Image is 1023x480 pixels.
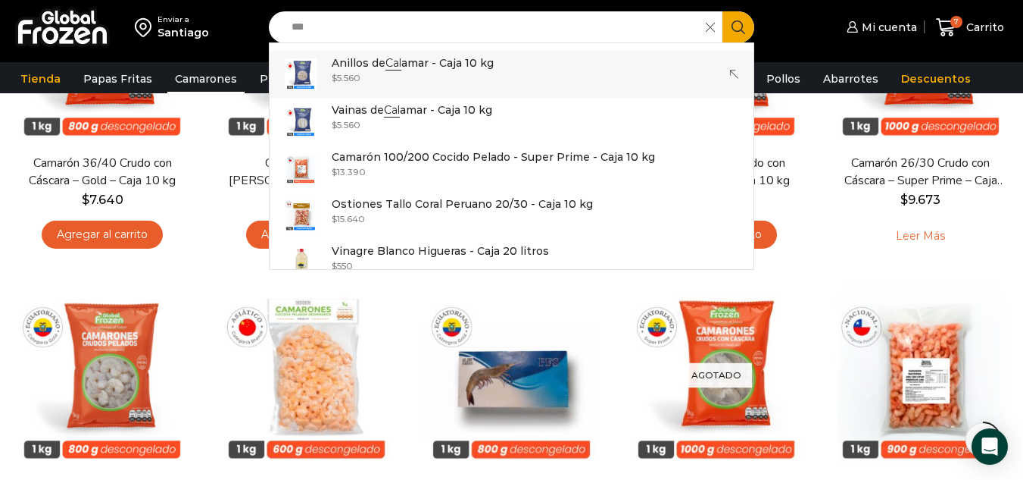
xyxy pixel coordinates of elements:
[950,16,962,28] span: 7
[681,363,752,388] p: Agotado
[332,72,360,83] bdi: 5.560
[900,193,908,207] span: $
[332,260,337,271] span: $
[270,192,753,239] a: Ostiones Tallo Coral Peruano 20/30 - Caja 10 kg $15.640
[225,155,388,190] a: Camarón 36/40 [PERSON_NAME] sin Vena – Silver – Caja 10 kg
[42,221,163,249] a: Agregar al carrito: “Camarón 36/40 Crudo con Cáscara - Gold - Caja 10 kg”
[722,11,754,43] button: Search button
[246,221,367,249] a: Agregar al carrito: “Camarón 36/40 Crudo Pelado sin Vena - Silver - Caja 10 kg”
[158,25,209,40] div: Santiago
[270,98,753,145] a: Vainas deCalamar - Caja 10 kg $5.560
[385,56,401,71] strong: Cal
[332,196,593,212] p: Ostiones Tallo Coral Peruano 20/30 - Caja 10 kg
[332,243,549,259] p: Vinagre Blanco Higueras - Caja 20 litros
[932,10,1008,45] a: 7 Carrito
[76,64,160,93] a: Papas Fritas
[82,193,89,207] span: $
[332,166,366,177] bdi: 13.390
[13,64,68,93] a: Tienda
[332,213,337,224] span: $
[158,14,209,25] div: Enviar a
[20,155,184,190] a: Camarón 36/40 Crudo con Cáscara – Gold – Caja 10 kg
[270,239,753,286] a: Vinagre Blanco Higueras - Caja 20 litros $550
[894,64,978,93] a: Descuentos
[135,14,158,40] img: address-field-icon.svg
[332,213,365,224] bdi: 15.640
[816,64,886,93] a: Abarrotes
[843,12,917,42] a: Mi cuenta
[270,51,753,98] a: Anillos deCalamar - Caja 10 kg $5.560
[332,102,492,118] p: Vainas de amar - Caja 10 kg
[82,193,123,207] bdi: 7.640
[270,145,753,192] a: Camarón 100/200 Cocido Pelado - Super Prime - Caja 10 kg $13.390
[332,55,494,71] p: Anillos de amar - Caja 10 kg
[332,166,337,177] span: $
[332,119,337,130] span: $
[384,103,400,118] strong: Cal
[962,20,1004,35] span: Carrito
[759,64,808,93] a: Pollos
[900,193,940,207] bdi: 9.673
[873,221,969,253] a: Leé más sobre “Camarón 26/30 Crudo con Cáscara - Super Prime - Caja 10 kg”
[332,149,655,165] p: Camarón 100/200 Cocido Pelado - Super Prime - Caja 10 kg
[252,64,382,93] a: Pescados y Mariscos
[839,155,1003,190] a: Camarón 26/30 Crudo con Cáscara – Super Prime – Caja 10 kg
[332,72,337,83] span: $
[858,20,917,35] span: Mi cuenta
[972,428,1008,465] div: Open Intercom Messenger
[332,260,353,271] bdi: 550
[332,119,360,130] bdi: 5.560
[167,64,245,93] a: Camarones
